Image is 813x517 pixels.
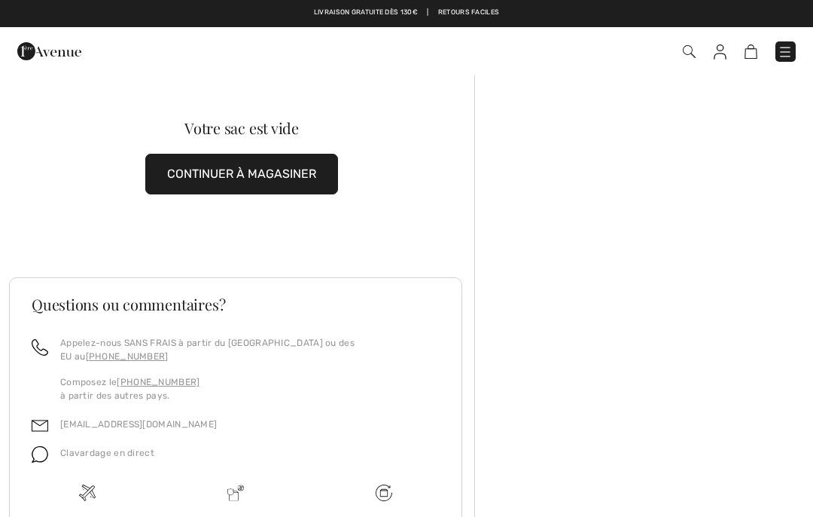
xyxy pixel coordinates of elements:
[60,448,154,458] span: Clavardage en direct
[778,44,793,60] img: Menu
[17,36,81,66] img: 1ère Avenue
[17,43,81,57] a: 1ère Avenue
[145,154,338,194] button: CONTINUER À MAGASINER
[714,44,726,60] img: Mes infos
[744,44,757,59] img: Panier d'achat
[117,377,199,387] a: [PHONE_NUMBER]
[60,336,440,363] p: Appelez-nous SANS FRAIS à partir du [GEOGRAPHIC_DATA] ou des EU au
[60,419,217,430] a: [EMAIL_ADDRESS][DOMAIN_NAME]
[32,121,451,136] div: Votre sac est vide
[376,485,392,501] img: Livraison gratuite dès 130&#8364;
[32,446,48,463] img: chat
[79,485,96,501] img: Livraison gratuite dès 130&#8364;
[427,8,428,18] span: |
[32,339,48,356] img: call
[32,297,440,312] h3: Questions ou commentaires?
[86,351,169,362] a: [PHONE_NUMBER]
[32,418,48,434] img: email
[683,45,696,58] img: Recherche
[438,8,500,18] a: Retours faciles
[227,485,244,501] img: Livraison promise sans frais de dédouanement surprise&nbsp;!
[60,375,440,402] p: Composez le à partir des autres pays.
[314,8,418,18] a: Livraison gratuite dès 130€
